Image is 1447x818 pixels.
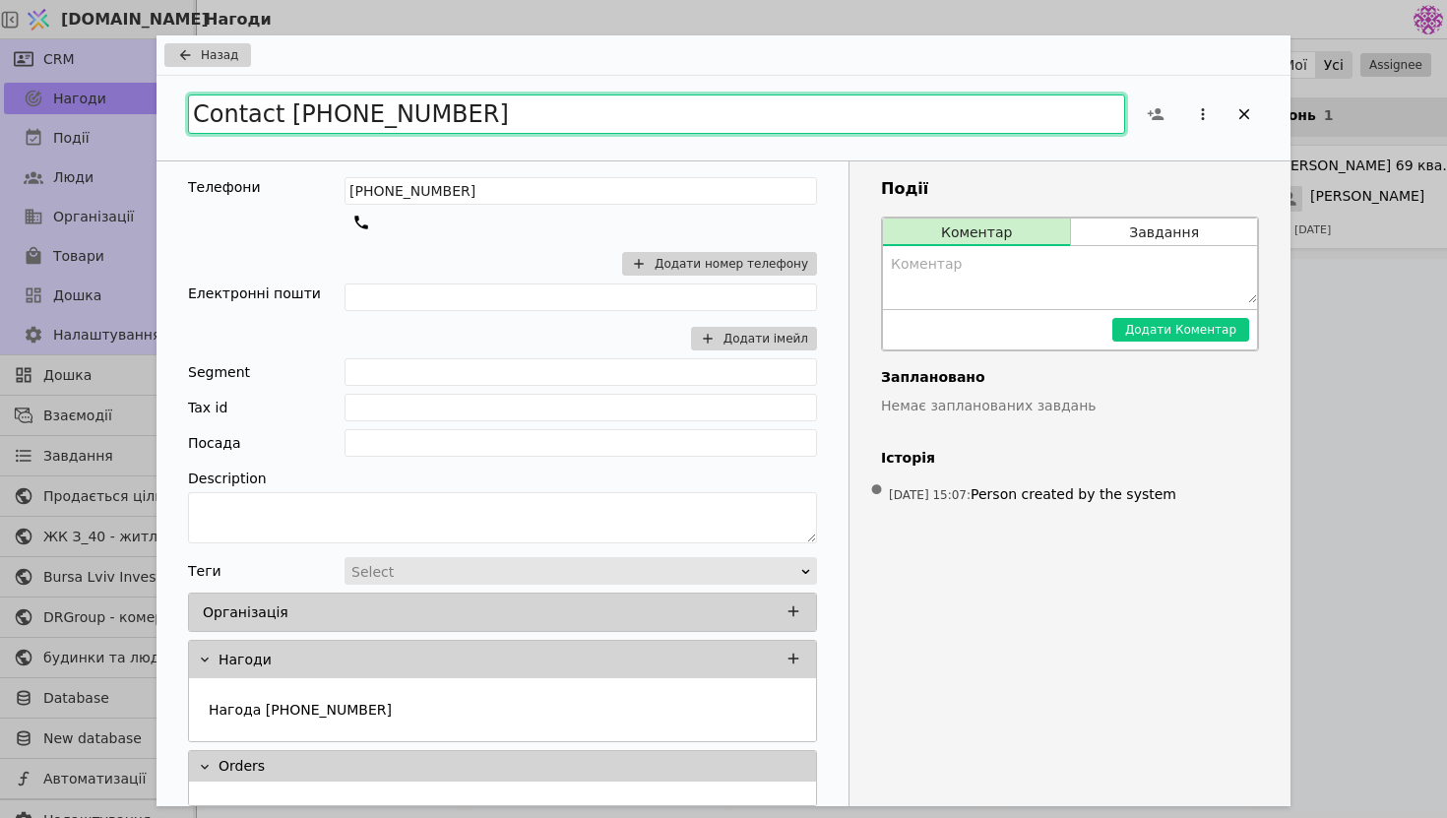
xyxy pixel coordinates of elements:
[881,448,1259,469] h4: Історія
[219,756,265,777] p: Orders
[157,35,1290,806] div: Add Opportunity
[881,367,1259,388] h4: Заплановано
[971,486,1176,502] span: Person created by the system
[188,394,227,421] div: Tax id
[691,327,817,350] button: Додати імейл
[883,219,1070,246] button: Коментар
[188,557,221,585] div: Теги
[881,396,1259,416] p: Немає запланованих завдань
[188,358,250,386] div: Segment
[889,488,971,502] span: [DATE] 15:07 :
[201,46,238,64] span: Назад
[219,650,272,670] p: Нагоди
[1112,318,1249,342] button: Додати Коментар
[867,466,887,516] span: •
[1071,219,1257,246] button: Завдання
[622,252,817,276] button: Додати номер телефону
[188,429,241,457] div: Посада
[203,602,288,623] p: Організація
[188,177,261,198] div: Телефони
[209,700,392,721] p: Нагода [PHONE_NUMBER]
[188,465,817,492] div: Description
[188,283,321,304] div: Електронні пошти
[881,177,1259,201] h3: Події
